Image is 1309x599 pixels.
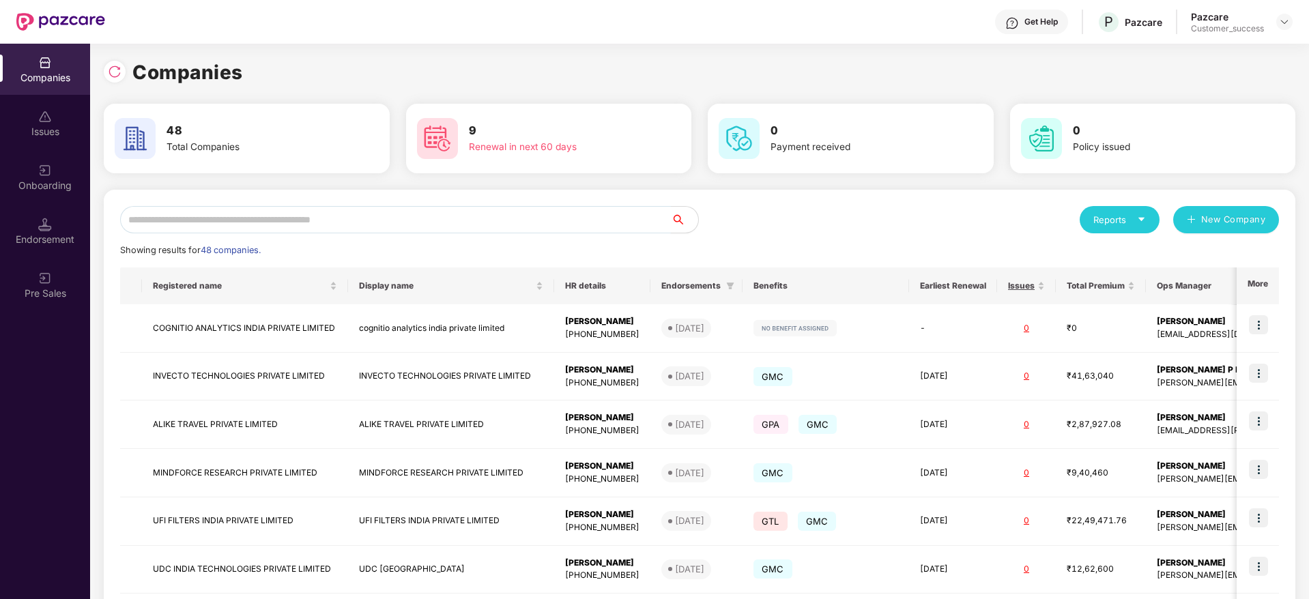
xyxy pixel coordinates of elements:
div: [PHONE_NUMBER] [565,328,639,341]
span: caret-down [1137,215,1146,224]
div: 0 [1008,370,1045,383]
div: [PHONE_NUMBER] [565,424,639,437]
div: ₹12,62,600 [1067,563,1135,576]
td: [DATE] [909,546,997,594]
div: ₹41,63,040 [1067,370,1135,383]
h3: 0 [1073,122,1245,140]
div: ₹0 [1067,322,1135,335]
span: GMC [799,415,837,434]
span: filter [726,282,734,290]
div: [PERSON_NAME] [565,508,639,521]
button: plusNew Company [1173,206,1279,233]
div: Pazcare [1125,16,1162,29]
span: GTL [753,512,788,531]
div: [PERSON_NAME] [565,460,639,473]
img: svg+xml;base64,PHN2ZyB4bWxucz0iaHR0cDovL3d3dy53My5vcmcvMjAwMC9zdmciIHdpZHRoPSI2MCIgaGVpZ2h0PSI2MC... [115,118,156,159]
div: Renewal in next 60 days [469,140,641,155]
span: 48 companies. [201,245,261,255]
span: Showing results for [120,245,261,255]
th: Earliest Renewal [909,267,997,304]
img: svg+xml;base64,PHN2ZyB3aWR0aD0iMjAiIGhlaWdodD0iMjAiIHZpZXdCb3g9IjAgMCAyMCAyMCIgZmlsbD0ibm9uZSIgeG... [38,164,52,177]
div: [PHONE_NUMBER] [565,377,639,390]
th: Total Premium [1056,267,1146,304]
div: ₹22,49,471.76 [1067,514,1135,527]
img: icon [1249,315,1268,334]
span: GMC [753,463,792,482]
span: plus [1187,215,1196,226]
img: svg+xml;base64,PHN2ZyB3aWR0aD0iMjAiIGhlaWdodD0iMjAiIHZpZXdCb3g9IjAgMCAyMCAyMCIgZmlsbD0ibm9uZSIgeG... [38,272,52,285]
div: [DATE] [675,466,704,480]
img: svg+xml;base64,PHN2ZyB4bWxucz0iaHR0cDovL3d3dy53My5vcmcvMjAwMC9zdmciIHdpZHRoPSI2MCIgaGVpZ2h0PSI2MC... [719,118,760,159]
img: icon [1249,364,1268,383]
span: Endorsements [661,280,721,291]
td: COGNITIO ANALYTICS INDIA PRIVATE LIMITED [142,304,348,353]
td: [DATE] [909,400,997,449]
img: svg+xml;base64,PHN2ZyBpZD0iSXNzdWVzX2Rpc2FibGVkIiB4bWxucz0iaHR0cDovL3d3dy53My5vcmcvMjAwMC9zdmciIH... [38,110,52,123]
span: New Company [1201,213,1266,227]
img: svg+xml;base64,PHN2ZyB3aWR0aD0iMTQuNSIgaGVpZ2h0PSIxNC41IiB2aWV3Qm94PSIwIDAgMTYgMTYiIGZpbGw9Im5vbm... [38,218,52,231]
div: [PERSON_NAME] [565,557,639,570]
td: MINDFORCE RESEARCH PRIVATE LIMITED [348,449,554,497]
td: ALIKE TRAVEL PRIVATE LIMITED [142,400,348,449]
td: UDC INDIA TECHNOLOGIES PRIVATE LIMITED [142,546,348,594]
td: UFI FILTERS INDIA PRIVATE LIMITED [348,497,554,546]
span: GMC [753,559,792,579]
img: icon [1249,460,1268,479]
th: HR details [554,267,650,304]
h3: 48 [167,122,339,140]
div: Total Companies [167,140,339,155]
td: INVECTO TECHNOLOGIES PRIVATE LIMITED [348,353,554,401]
div: Customer_success [1191,23,1264,34]
img: icon [1249,508,1268,527]
div: [PERSON_NAME] [565,411,639,424]
div: 0 [1008,514,1045,527]
div: Policy issued [1073,140,1245,155]
td: INVECTO TECHNOLOGIES PRIVATE LIMITED [142,353,348,401]
td: [DATE] [909,449,997,497]
th: Registered name [142,267,348,304]
div: Reports [1093,213,1146,227]
div: Get Help [1024,16,1058,27]
th: More [1237,267,1279,304]
td: UDC [GEOGRAPHIC_DATA] [348,546,554,594]
img: svg+xml;base64,PHN2ZyBpZD0iRHJvcGRvd24tMzJ4MzIiIHhtbG5zPSJodHRwOi8vd3d3LnczLm9yZy8yMDAwL3N2ZyIgd2... [1279,16,1290,27]
span: GPA [753,415,788,434]
div: 0 [1008,563,1045,576]
td: [DATE] [909,353,997,401]
span: filter [723,278,737,294]
td: cognitio analytics india private limited [348,304,554,353]
div: [DATE] [675,321,704,335]
h1: Companies [132,57,243,87]
span: search [670,214,698,225]
img: New Pazcare Logo [16,13,105,31]
div: [PHONE_NUMBER] [565,473,639,486]
div: [DATE] [675,514,704,527]
div: [DATE] [675,369,704,383]
div: Payment received [771,140,943,155]
div: [PERSON_NAME] [565,315,639,328]
div: 0 [1008,467,1045,480]
span: GMC [753,367,792,386]
td: MINDFORCE RESEARCH PRIVATE LIMITED [142,449,348,497]
img: icon [1249,557,1268,576]
div: [PHONE_NUMBER] [565,569,639,582]
th: Issues [997,267,1056,304]
img: svg+xml;base64,PHN2ZyBpZD0iQ29tcGFuaWVzIiB4bWxucz0iaHR0cDovL3d3dy53My5vcmcvMjAwMC9zdmciIHdpZHRoPS... [38,56,52,70]
img: svg+xml;base64,PHN2ZyBpZD0iSGVscC0zMngzMiIgeG1sbnM9Imh0dHA6Ly93d3cudzMub3JnLzIwMDAvc3ZnIiB3aWR0aD... [1005,16,1019,30]
div: [DATE] [675,562,704,576]
img: svg+xml;base64,PHN2ZyB4bWxucz0iaHR0cDovL3d3dy53My5vcmcvMjAwMC9zdmciIHdpZHRoPSI2MCIgaGVpZ2h0PSI2MC... [417,118,458,159]
th: Display name [348,267,554,304]
button: search [670,206,699,233]
span: Display name [359,280,533,291]
div: ₹9,40,460 [1067,467,1135,480]
div: [PHONE_NUMBER] [565,521,639,534]
td: - [909,304,997,353]
div: 0 [1008,418,1045,431]
div: Pazcare [1191,10,1264,23]
img: svg+xml;base64,PHN2ZyB4bWxucz0iaHR0cDovL3d3dy53My5vcmcvMjAwMC9zdmciIHdpZHRoPSIxMjIiIGhlaWdodD0iMj... [753,320,837,336]
img: icon [1249,411,1268,430]
img: svg+xml;base64,PHN2ZyB4bWxucz0iaHR0cDovL3d3dy53My5vcmcvMjAwMC9zdmciIHdpZHRoPSI2MCIgaGVpZ2h0PSI2MC... [1021,118,1062,159]
div: [DATE] [675,418,704,431]
img: svg+xml;base64,PHN2ZyBpZD0iUmVsb2FkLTMyeDMyIiB4bWxucz0iaHR0cDovL3d3dy53My5vcmcvMjAwMC9zdmciIHdpZH... [108,65,121,78]
span: P [1104,14,1113,30]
